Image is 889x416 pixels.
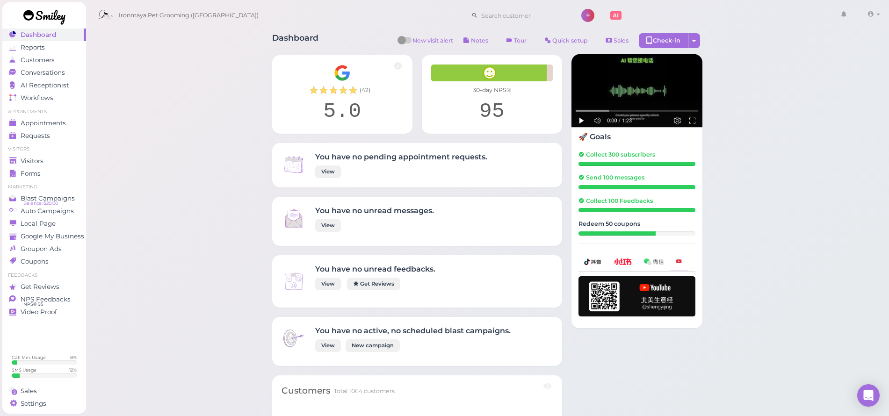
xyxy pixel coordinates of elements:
div: 30-day NPS® [431,86,553,94]
span: Customers [21,56,55,64]
img: wechat-a99521bb4f7854bbf8f190d1356e2cdb.png [644,258,664,265]
a: Dashboard [2,29,86,41]
img: douyin-2727e60b7b0d5d1bbe969c21619e8014.png [584,258,602,265]
img: Inbox [282,269,306,294]
input: Search customer [478,8,569,23]
div: 8 % [70,354,77,360]
span: Appointments [21,119,66,127]
a: Quick setup [537,33,596,48]
h5: Collect 300 subscribers [578,151,695,158]
div: Open Intercom Messenger [857,384,880,407]
div: SMS Usage [12,367,36,373]
a: Sales [598,33,636,48]
li: Appointments [2,108,86,115]
span: Requests [21,132,50,140]
div: Customers [282,385,330,397]
a: Settings [2,397,86,410]
span: Dashboard [21,31,56,39]
span: NPS Feedbacks [21,295,71,303]
span: Visitors [21,157,43,165]
span: New visit alert [412,36,453,50]
span: NPS® 95 [23,301,43,308]
a: Google My Business [2,230,86,243]
div: Total 1064 customers [334,387,395,395]
a: Get Reviews [2,280,86,293]
h5: Collect 100 Feedbacks [578,197,695,204]
span: Ironmaya Pet Grooming ([GEOGRAPHIC_DATA]) [119,2,259,29]
a: Sales [2,385,86,397]
a: Local Page [2,217,86,230]
a: Forms [2,167,86,180]
h5: Redeem 50 coupons [578,220,695,227]
h4: You have no unread messages. [315,206,434,215]
a: Groupon Ads [2,243,86,255]
div: 5.0 [282,99,403,124]
a: View [315,339,341,352]
div: Call Min. Usage [12,354,46,360]
img: xhs-786d23addd57f6a2be217d5a65f4ab6b.png [614,258,632,265]
div: 95 [431,99,553,124]
a: Get Reviews [347,278,400,290]
span: Coupons [21,258,49,265]
div: 33 [578,231,656,236]
a: Video Proof [2,306,86,318]
span: Video Proof [21,308,57,316]
a: Appointments [2,117,86,129]
li: Visitors [2,146,86,152]
img: Google__G__Logo-edd0e34f60d7ca4a2f4ece79cff21ae3.svg [334,65,351,81]
span: Workflows [21,94,53,102]
li: Marketing [2,184,86,190]
button: Notes [455,33,496,48]
span: Auto Campaigns [21,207,74,215]
span: Forms [21,170,41,178]
span: Local Page [21,220,56,228]
img: Inbox [282,152,306,177]
span: Balance: $20.00 [23,200,58,207]
span: Settings [21,400,46,408]
h4: 🚀 Goals [578,132,695,141]
h4: You have no active, no scheduled blast campaigns. [315,326,511,335]
a: Coupons [2,255,86,268]
a: Requests [2,129,86,142]
a: Customers [2,54,86,66]
span: Blast Campaigns [21,194,75,202]
li: Feedbacks [2,272,86,279]
a: Blast Campaigns Balance: $20.00 [2,192,86,205]
a: View [315,165,341,178]
img: youtube-h-92280983ece59b2848f85fc261e8ffad.png [578,276,695,316]
a: View [315,278,341,290]
a: AI Receptionist [2,79,86,92]
img: Inbox [282,326,306,351]
h4: You have no unread feedbacks. [315,265,435,273]
h5: Send 100 messages [578,174,695,181]
h1: Dashboard [272,33,318,50]
a: Reports [2,41,86,54]
span: Sales [614,37,629,44]
a: Tour [499,33,535,48]
div: 12 % [69,367,77,373]
div: Check-in [639,33,688,48]
a: New campaign [346,339,400,352]
span: Sales [21,387,37,395]
a: NPS Feedbacks NPS® 95 [2,293,86,306]
span: Reports [21,43,45,51]
span: Get Reviews [21,283,59,291]
span: Conversations [21,69,65,77]
a: View [315,219,341,232]
span: Groupon Ads [21,245,62,253]
img: AI receptionist [571,54,702,128]
span: Google My Business [21,232,84,240]
img: Inbox [282,206,306,230]
a: Workflows [2,92,86,104]
a: Auto Campaigns [2,205,86,217]
span: AI Receptionist [21,81,69,89]
a: Visitors [2,155,86,167]
span: ( 42 ) [360,86,370,94]
h4: You have no pending appointment requests. [315,152,487,161]
a: Conversations [2,66,86,79]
